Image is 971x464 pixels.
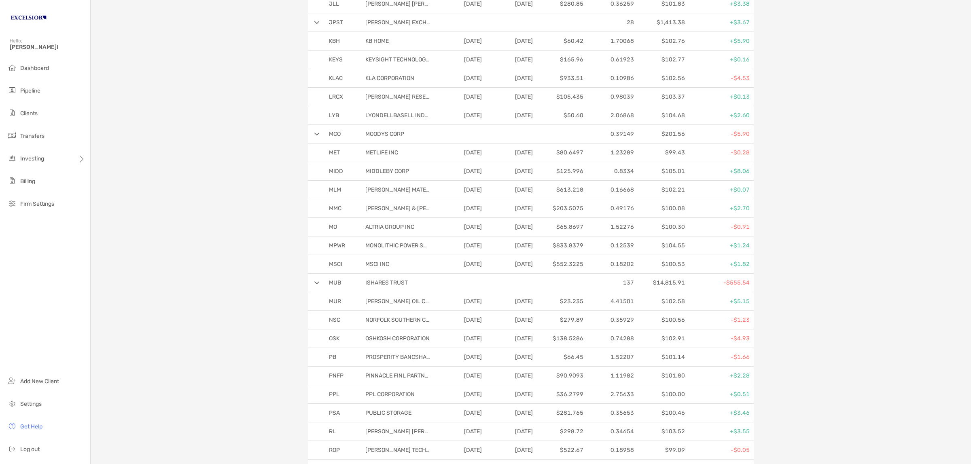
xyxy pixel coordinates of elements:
p: [DATE] [435,110,482,120]
p: $279.89 [536,315,583,325]
span: Dashboard [20,65,49,72]
p: PINNACLE FINL PARTNERS INC [365,371,430,381]
p: $102.76 [637,36,685,46]
p: [DATE] [435,148,482,158]
img: investing icon [7,153,17,163]
p: +$1.24 [688,240,750,251]
p: [PERSON_NAME] TECHNOLOGIES INC [365,445,430,455]
p: [DATE] [485,148,532,158]
p: $100.00 [637,389,685,399]
p: RL [329,426,361,437]
span: Settings [20,401,42,407]
p: NORFOLK SOUTHERN CORP [365,315,430,325]
p: METLIFE INC [365,148,430,158]
span: Pipeline [20,87,40,94]
p: +$3.46 [688,408,750,418]
p: $613.218 [536,185,583,195]
span: Clients [20,110,38,117]
p: MCO [329,129,361,139]
p: MSCI [329,259,361,269]
p: [PERSON_NAME] MATERIALS INC [365,185,430,195]
p: 137 [587,278,634,288]
p: 0.74288 [587,333,634,344]
p: MLM [329,185,361,195]
img: transfers icon [7,131,17,140]
p: $165.96 [536,55,583,65]
span: Firm Settings [20,200,54,207]
p: $102.91 [637,333,685,344]
p: KEYSIGHT TECHNOLOGIES INC [365,55,430,65]
p: [DATE] [435,222,482,232]
p: MO [329,222,361,232]
p: KB HOME [365,36,430,46]
p: $100.08 [637,203,685,213]
p: -$555.54 [688,278,750,288]
p: MOODYS CORP [365,129,430,139]
p: 2.06868 [587,110,634,120]
p: [DATE] [435,333,482,344]
p: +$0.16 [688,55,750,65]
p: [DATE] [485,352,532,362]
p: +$5.15 [688,296,750,306]
p: [PERSON_NAME] & [PERSON_NAME] COMPANIES INC [365,203,430,213]
p: $105.435 [536,92,583,102]
p: $99.09 [637,445,685,455]
p: JPST [329,17,361,27]
p: $125.996 [536,166,583,176]
p: $522.67 [536,445,583,455]
p: $100.30 [637,222,685,232]
p: +$5.90 [688,36,750,46]
p: $102.56 [637,73,685,83]
p: 1.52207 [587,352,634,362]
p: $14,815.91 [637,278,685,288]
p: $104.55 [637,240,685,251]
p: [PERSON_NAME] RESEARCH CORPORATION [365,92,430,102]
p: PB [329,352,361,362]
p: [DATE] [485,389,532,399]
p: [DATE] [485,259,532,269]
p: $104.68 [637,110,685,120]
p: 1.70068 [587,36,634,46]
p: $60.42 [536,36,583,46]
p: -$5.90 [688,129,750,139]
p: MUB [329,278,361,288]
p: 1.52276 [587,222,634,232]
p: PNFP [329,371,361,381]
p: 1.11982 [587,371,634,381]
p: ALTRIA GROUP INC [365,222,430,232]
p: OSK [329,333,361,344]
p: [DATE] [435,92,482,102]
p: $65.8697 [536,222,583,232]
p: [DATE] [485,426,532,437]
span: [PERSON_NAME]! [10,44,85,51]
p: $138.5286 [536,333,583,344]
span: Add New Client [20,378,59,385]
p: -$0.05 [688,445,750,455]
p: $103.37 [637,92,685,102]
p: [DATE] [485,55,532,65]
p: ROP [329,445,361,455]
p: 0.98039 [587,92,634,102]
p: LYONDELLBASELL INDUSTRIES [365,110,430,120]
p: $833.8379 [536,240,583,251]
p: $23.235 [536,296,583,306]
p: OSHKOSH CORPORATION [365,333,430,344]
p: PSA [329,408,361,418]
p: PPL CORPORATION [365,389,430,399]
p: $201.56 [637,129,685,139]
img: arrow open row [314,21,320,24]
p: -$0.91 [688,222,750,232]
p: [DATE] [435,259,482,269]
p: KEYS [329,55,361,65]
p: $101.80 [637,371,685,381]
p: [DATE] [485,445,532,455]
p: $80.6497 [536,148,583,158]
p: 0.34654 [587,426,634,437]
p: [DATE] [485,296,532,306]
p: MMC [329,203,361,213]
img: clients icon [7,108,17,118]
p: 4.41501 [587,296,634,306]
p: [DATE] [435,315,482,325]
p: 0.61923 [587,55,634,65]
p: $103.52 [637,426,685,437]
